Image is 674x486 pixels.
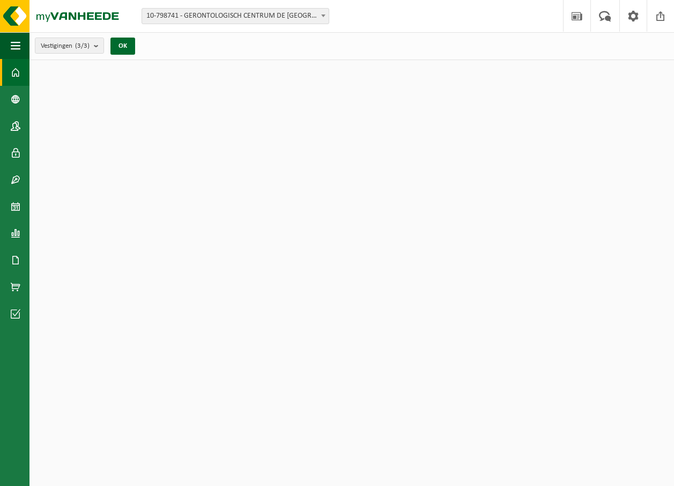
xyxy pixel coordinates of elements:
span: 10-798741 - GERONTOLOGISCH CENTRUM DE HAAN VZW - DROGENBOS [142,9,329,24]
count: (3/3) [75,42,90,49]
button: OK [110,38,135,55]
button: Vestigingen(3/3) [35,38,104,54]
span: 10-798741 - GERONTOLOGISCH CENTRUM DE HAAN VZW - DROGENBOS [142,8,329,24]
span: Vestigingen [41,38,90,54]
